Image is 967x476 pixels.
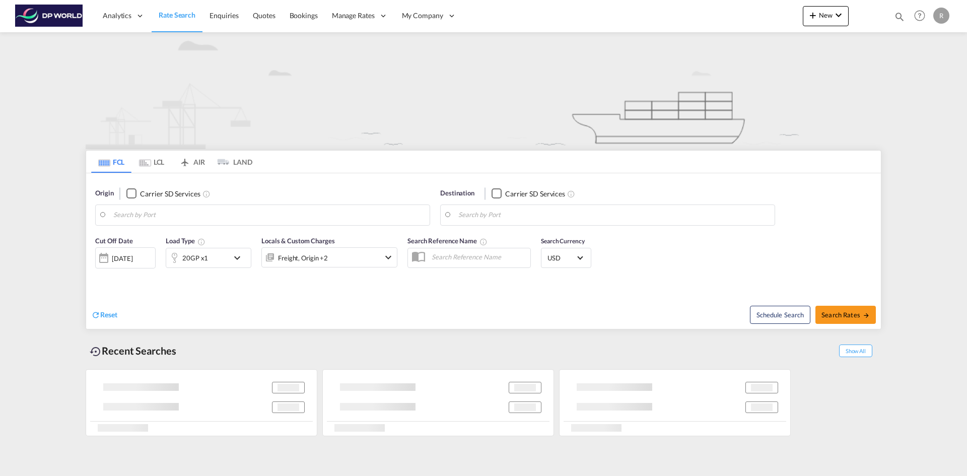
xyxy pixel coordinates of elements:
[492,188,565,199] md-checkbox: Checkbox No Ink
[91,151,131,173] md-tab-item: FCL
[911,7,928,24] span: Help
[202,190,211,198] md-icon: Unchecked: Search for CY (Container Yard) services for all selected carriers.Checked : Search for...
[103,11,131,21] span: Analytics
[261,237,335,245] span: Locals & Custom Charges
[131,151,172,173] md-tab-item: LCL
[95,188,113,198] span: Origin
[91,310,117,321] div: icon-refreshReset
[91,151,252,173] md-pagination-wrapper: Use the left and right arrow keys to navigate between tabs
[159,11,195,19] span: Rate Search
[113,208,425,223] input: Search by Port
[815,306,876,324] button: Search Ratesicon-arrow-right
[140,189,200,199] div: Carrier SD Services
[750,306,810,324] button: Note: By default Schedule search will only considerorigin ports, destination ports and cut off da...
[210,11,239,20] span: Enquiries
[894,11,905,22] md-icon: icon-magnify
[567,190,575,198] md-icon: Unchecked: Search for CY (Container Yard) services for all selected carriers.Checked : Search for...
[15,5,83,27] img: c08ca190194411f088ed0f3ba295208c.png
[112,254,132,263] div: [DATE]
[382,251,394,263] md-icon: icon-chevron-down
[807,11,845,19] span: New
[90,346,102,358] md-icon: icon-backup-restore
[86,173,881,329] div: Origin Checkbox No InkUnchecked: Search for CY (Container Yard) services for all selected carrier...
[894,11,905,26] div: icon-magnify
[91,310,100,319] md-icon: icon-refresh
[290,11,318,20] span: Bookings
[197,238,205,246] md-icon: Select multiple loads to view rates
[833,9,845,21] md-icon: icon-chevron-down
[100,310,117,319] span: Reset
[427,249,530,264] input: Search Reference Name
[839,345,872,357] span: Show All
[86,32,881,149] img: new-FCL.png
[440,188,474,198] span: Destination
[126,188,200,199] md-checkbox: Checkbox No Ink
[821,311,870,319] span: Search Rates
[182,251,208,265] div: 20GP x1
[95,237,133,245] span: Cut Off Date
[402,11,443,21] span: My Company
[541,237,585,245] span: Search Currency
[332,11,375,21] span: Manage Rates
[166,248,251,268] div: 20GP x1icon-chevron-down
[933,8,949,24] div: R
[179,156,191,164] md-icon: icon-airplane
[407,237,488,245] span: Search Reference Name
[505,189,565,199] div: Carrier SD Services
[261,247,397,267] div: Freight Origin Destination Dock Stuffingicon-chevron-down
[231,252,248,264] md-icon: icon-chevron-down
[212,151,252,173] md-tab-item: LAND
[172,151,212,173] md-tab-item: AIR
[547,253,576,262] span: USD
[95,267,103,281] md-datepicker: Select
[95,247,156,268] div: [DATE]
[253,11,275,20] span: Quotes
[546,250,586,265] md-select: Select Currency: $ USDUnited States Dollar
[479,238,488,246] md-icon: Your search will be saved by the below given name
[458,208,770,223] input: Search by Port
[166,237,205,245] span: Load Type
[863,312,870,319] md-icon: icon-arrow-right
[278,251,328,265] div: Freight Origin Destination Dock Stuffing
[86,339,180,362] div: Recent Searches
[911,7,933,25] div: Help
[803,6,849,26] button: icon-plus 400-fgNewicon-chevron-down
[807,9,819,21] md-icon: icon-plus 400-fg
